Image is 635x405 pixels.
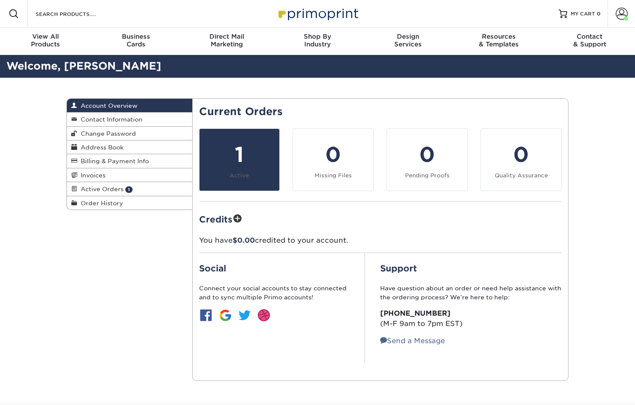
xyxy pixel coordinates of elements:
[544,27,635,55] a: Contact& Support
[380,337,445,345] a: Send a Message
[454,33,544,40] span: Resources
[199,263,349,274] h2: Social
[218,308,232,322] img: btn-google.jpg
[77,130,136,137] span: Change Password
[67,113,192,126] a: Contact Information
[67,182,192,196] a: Active Orders 1
[363,33,454,40] span: Design
[314,172,352,179] small: Missing Files
[67,127,192,140] a: Change Password
[91,33,181,48] div: Cards
[77,200,123,207] span: Order History
[67,99,192,113] a: Account Overview
[495,172,548,179] small: Quality Assurance
[35,9,118,19] input: SEARCH PRODUCTS.....
[77,186,124,192] span: Active Orders
[481,128,562,191] a: 0 Quality Assurance
[199,106,562,118] h2: Current Orders
[380,284,562,301] p: Have question about an order or need help assistance with the ordering process? We’re here to help:
[392,139,462,170] div: 0
[199,284,349,301] p: Connect your social accounts to stay connected and to sync multiple Primo accounts!
[275,4,360,23] img: Primoprint
[272,33,363,48] div: Industry
[544,33,635,40] span: Contact
[238,308,251,322] img: btn-twitter.jpg
[77,172,106,179] span: Invoices
[405,172,450,179] small: Pending Proofs
[272,33,363,40] span: Shop By
[298,139,368,170] div: 0
[199,308,213,322] img: btn-facebook.jpg
[230,172,249,179] small: Active
[77,102,137,109] span: Account Overview
[91,33,181,40] span: Business
[181,33,272,40] span: Direct Mail
[257,308,271,322] img: btn-dribbble.jpg
[205,139,275,170] div: 1
[199,212,562,225] h2: Credits
[454,27,544,55] a: Resources& Templates
[544,33,635,48] div: & Support
[380,263,562,274] h2: Support
[486,139,556,170] div: 0
[387,128,468,191] a: 0 Pending Proofs
[67,196,192,210] a: Order History
[67,168,192,182] a: Invoices
[571,10,595,18] span: MY CART
[67,140,192,154] a: Address Book
[363,27,454,55] a: DesignServices
[77,116,142,123] span: Contact Information
[272,27,363,55] a: Shop ByIndustry
[380,308,562,329] p: (M-F 9am to 7pm EST)
[199,128,280,191] a: 1 Active
[125,186,133,193] span: 1
[67,154,192,168] a: Billing & Payment Info
[181,33,272,48] div: Marketing
[233,236,255,244] span: $0.00
[77,158,149,164] span: Billing & Payment Info
[91,27,181,55] a: BusinessCards
[597,11,601,17] span: 0
[77,144,124,151] span: Address Book
[293,128,374,191] a: 0 Missing Files
[181,27,272,55] a: Direct MailMarketing
[454,33,544,48] div: & Templates
[363,33,454,48] div: Services
[199,235,562,246] p: You have credited to your account.
[380,309,451,317] strong: [PHONE_NUMBER]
